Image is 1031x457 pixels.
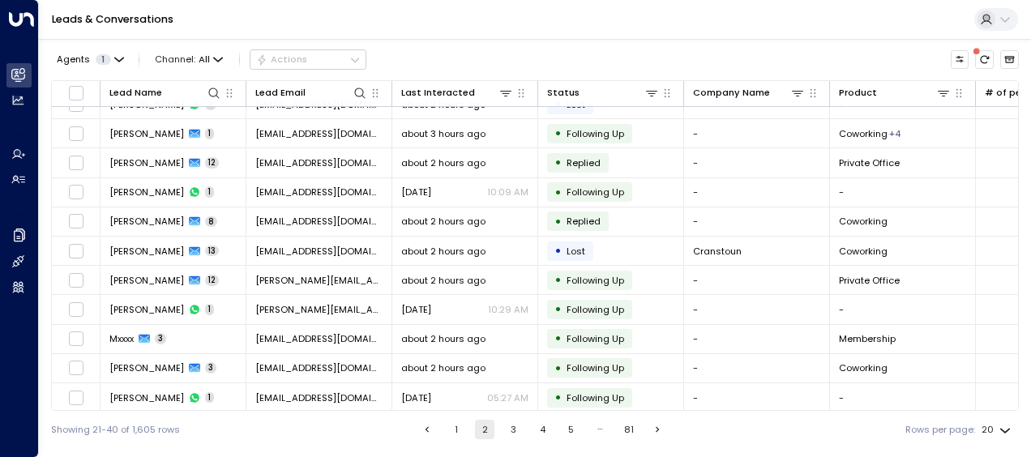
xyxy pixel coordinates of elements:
div: … [590,420,610,439]
button: Go to previous page [417,420,437,439]
span: Membership [839,332,896,345]
div: • [554,240,562,262]
span: 1 [205,392,214,404]
span: roykongnyuy@gmail.com [255,361,383,374]
span: Private Office [839,274,900,287]
span: Channel: [150,50,229,68]
span: Toggle select row [68,331,84,347]
div: Company Name [693,85,770,100]
span: about 2 hours ago [401,215,486,228]
span: Roy Kongnyuy [109,391,184,404]
td: - [684,295,830,323]
div: • [554,211,562,233]
div: Status [547,85,580,100]
a: Leads & Conversations [52,12,173,26]
span: Toggle select row [68,243,84,259]
button: Customize [951,50,969,69]
span: Coworking [839,245,888,258]
span: Lost [567,245,585,258]
span: Cranstoun [693,245,742,258]
span: 3 [155,333,166,344]
span: Agents [57,55,90,64]
span: Sep 26, 2025 [401,391,431,404]
div: Button group with a nested menu [250,49,366,69]
span: Zack Steinberg [109,127,184,140]
div: • [554,327,562,349]
div: Showing 21-40 of 1,605 rows [51,423,180,437]
span: Garry Flanagan [109,215,184,228]
td: - [684,148,830,177]
span: reece.borg1@icloud.com [255,303,383,316]
span: Following Up [567,186,624,199]
span: hschofield@cranstoun.org.uk [255,245,383,258]
p: 10:29 AM [488,303,528,316]
span: Toggle select row [68,126,84,142]
span: about 2 hours ago [401,245,486,258]
button: Go to page 3 [504,420,524,439]
span: Coworking [839,127,888,140]
span: roykongnyuy@gmail.com [255,391,383,404]
td: - [830,383,976,412]
div: Actions [256,53,307,65]
span: Toggle select row [68,390,84,406]
div: Product [839,85,951,100]
p: 10:09 AM [487,186,528,199]
span: Replied [567,215,601,228]
span: doyles7@tcd.ie [255,156,383,169]
span: Mxxxx [109,332,134,345]
div: Product [839,85,877,100]
span: Roy Kongnyuy [109,361,184,374]
label: Rows per page: [905,423,975,437]
button: Actions [250,49,366,69]
span: Following Up [567,332,624,345]
div: Lead Name [109,85,162,100]
span: 1 [205,304,214,315]
div: • [554,182,562,203]
div: Lead Email [255,85,306,100]
span: 12 [205,157,219,169]
span: Following Up [567,303,624,316]
button: Go to page 4 [533,420,552,439]
div: • [554,269,562,291]
td: - [684,207,830,236]
span: Toggle select row [68,184,84,200]
div: Last Interacted [401,85,513,100]
span: about 3 hours ago [401,127,486,140]
span: Sep 16, 2025 [401,186,431,199]
span: Following Up [567,361,624,374]
span: Coworking [839,215,888,228]
span: 3 [205,362,216,374]
span: Sarah McDougall [109,156,184,169]
span: Aug 07, 2025 [401,303,431,316]
span: Coworking [839,361,888,374]
div: • [554,152,562,173]
span: reece.borg1@icloud.com [255,274,383,287]
span: Following Up [567,127,624,140]
span: about 2 hours ago [401,156,486,169]
span: All [199,54,210,65]
span: Lost [567,98,585,111]
div: Company Name [693,85,805,100]
button: Go to page 81 [619,420,639,439]
span: Sarah McDougall [109,186,184,199]
span: Toggle select row [68,213,84,229]
span: Toggle select all [68,85,84,101]
span: Toggle select row [68,360,84,376]
button: Channel:All [150,50,229,68]
span: about 2 hours ago [401,332,486,345]
button: Go to page 1 [447,420,466,439]
div: Status [547,85,659,100]
button: Agents1 [51,50,128,68]
span: Toggle select row [68,272,84,288]
span: 1 [96,54,111,65]
span: doyles7@tcd.ie [255,186,383,199]
td: - [830,295,976,323]
div: 20 [982,420,1014,440]
div: Dedicated Desk,Membership,Private Day Office,Private Office [889,127,901,140]
span: There are new threads available. Refresh the grid to view the latest updates. [975,50,994,69]
span: about 2 hours ago [401,274,486,287]
div: Lead Email [255,85,367,100]
span: 1 [205,186,214,198]
span: about 2 hours ago [401,361,486,374]
span: 12 [205,275,219,286]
